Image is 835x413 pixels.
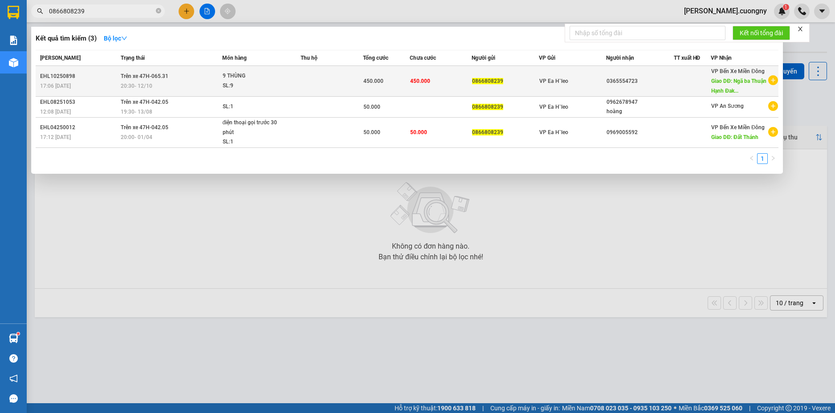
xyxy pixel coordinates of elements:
[768,101,778,111] span: plus-circle
[570,26,725,40] input: Nhập số tổng đài
[711,78,766,94] span: Giao DĐ: Ngã ba Thuận Hạnh Đak...
[222,55,247,61] span: Món hàng
[770,155,776,161] span: right
[9,354,18,363] span: question-circle
[301,55,318,61] span: Thu hộ
[121,35,127,41] span: down
[607,98,673,107] div: 0962678947
[8,6,19,19] img: logo-vxr
[472,78,503,84] span: 0866808239
[711,134,758,140] span: Giao DĐ: Đất Thánh
[121,124,168,131] span: Trên xe 47H-042.05
[223,102,289,112] div: SL: 1
[223,118,289,137] div: điện thoại gọi trước 30 phút
[607,77,673,86] div: 0365554723
[40,72,118,81] div: EHL10250898
[36,34,97,43] h3: Kết quả tìm kiếm ( 3 )
[797,26,803,32] span: close
[363,78,383,84] span: 450.000
[607,107,673,116] div: hoàng
[410,55,436,61] span: Chưa cước
[17,332,20,335] sup: 1
[539,78,568,84] span: VP Ea H`leo
[768,75,778,85] span: plus-circle
[746,153,757,164] li: Previous Page
[104,35,127,42] strong: Bộ lọc
[768,127,778,137] span: plus-circle
[606,55,634,61] span: Người nhận
[410,129,427,135] span: 50.000
[711,124,765,131] span: VP Bến Xe Miền Đông
[121,134,152,140] span: 20:00 - 01/04
[711,68,765,74] span: VP Bến Xe Miền Đông
[121,83,152,89] span: 20:30 - 12/10
[768,153,778,164] button: right
[768,153,778,164] li: Next Page
[40,83,71,89] span: 17:06 [DATE]
[740,28,783,38] span: Kết nối tổng đài
[9,58,18,67] img: warehouse-icon
[9,374,18,383] span: notification
[121,99,168,105] span: Trên xe 47H-042.05
[40,134,71,140] span: 17:12 [DATE]
[40,98,118,107] div: EHL08251053
[410,78,430,84] span: 450.000
[472,55,495,61] span: Người gửi
[223,81,289,91] div: SL: 9
[156,7,161,16] span: close-circle
[472,104,503,110] span: 0866808239
[758,154,767,164] a: 1
[363,129,380,135] span: 50.000
[121,73,168,79] span: Trên xe 47H-065.31
[746,153,757,164] button: left
[607,128,673,137] div: 0969005592
[9,394,18,403] span: message
[539,55,555,61] span: VP Gửi
[40,109,71,115] span: 12:08 [DATE]
[711,103,744,109] span: VP An Sương
[674,55,701,61] span: TT xuất HĐ
[223,137,289,147] div: SL: 1
[539,104,568,110] span: VP Ea H`leo
[156,8,161,13] span: close-circle
[363,55,388,61] span: Tổng cước
[40,123,118,132] div: EHL04250012
[121,55,145,61] span: Trạng thái
[9,334,18,343] img: warehouse-icon
[733,26,790,40] button: Kết nối tổng đài
[9,36,18,45] img: solution-icon
[749,155,754,161] span: left
[49,6,154,16] input: Tìm tên, số ĐT hoặc mã đơn
[37,8,43,14] span: search
[97,31,134,45] button: Bộ lọcdown
[539,129,568,135] span: VP Ea H`leo
[472,129,503,135] span: 0866808239
[40,55,81,61] span: [PERSON_NAME]
[121,109,152,115] span: 19:30 - 13/08
[757,153,768,164] li: 1
[223,71,289,81] div: 9 THÙNG
[363,104,380,110] span: 50.000
[711,55,732,61] span: VP Nhận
